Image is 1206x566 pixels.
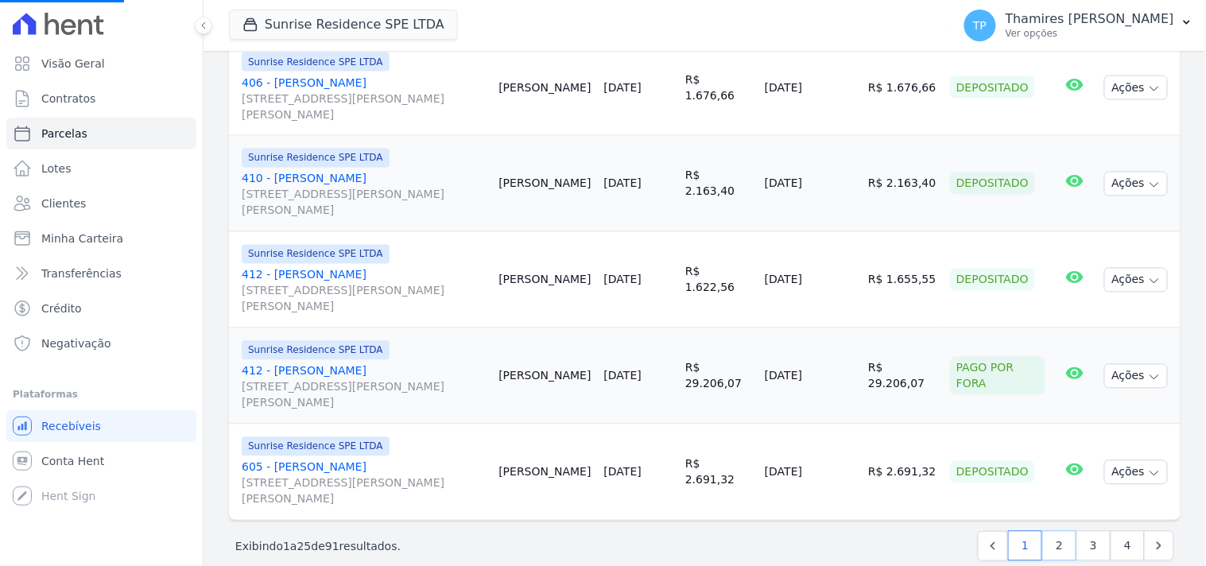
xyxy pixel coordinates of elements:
[297,540,312,552] span: 25
[6,258,196,289] a: Transferências
[1104,364,1168,389] button: Ações
[242,475,486,507] span: [STREET_ADDRESS][PERSON_NAME][PERSON_NAME]
[41,91,95,107] span: Contratos
[950,173,1035,195] div: Depositado
[679,136,758,232] td: R$ 2.163,40
[6,48,196,79] a: Visão Geral
[6,83,196,114] a: Contratos
[492,232,597,328] td: [PERSON_NAME]
[950,76,1035,99] div: Depositado
[41,56,105,72] span: Visão Geral
[604,466,642,479] a: [DATE]
[235,538,401,554] p: Exibindo a de resultados.
[604,370,642,382] a: [DATE]
[862,232,944,328] td: R$ 1.655,55
[679,232,758,328] td: R$ 1.622,56
[6,153,196,184] a: Lotes
[6,410,196,442] a: Recebíveis
[41,161,72,176] span: Lotes
[973,20,987,31] span: TP
[1111,531,1145,561] a: 4
[492,40,597,136] td: [PERSON_NAME]
[229,10,458,40] button: Sunrise Residence SPE LTDA
[1008,531,1042,561] a: 1
[242,267,486,315] a: 412 - [PERSON_NAME][STREET_ADDRESS][PERSON_NAME][PERSON_NAME]
[242,171,486,219] a: 410 - [PERSON_NAME][STREET_ADDRESS][PERSON_NAME][PERSON_NAME]
[6,118,196,149] a: Parcelas
[283,540,290,552] span: 1
[978,531,1008,561] a: Previous
[862,40,944,136] td: R$ 1.676,66
[41,196,86,211] span: Clientes
[492,424,597,521] td: [PERSON_NAME]
[242,283,486,315] span: [STREET_ADDRESS][PERSON_NAME][PERSON_NAME]
[6,445,196,477] a: Conta Hent
[679,424,758,521] td: R$ 2.691,32
[325,540,339,552] span: 91
[492,136,597,232] td: [PERSON_NAME]
[758,328,862,424] td: [DATE]
[758,424,862,521] td: [DATE]
[41,266,122,281] span: Transferências
[6,223,196,254] a: Minha Carteira
[6,293,196,324] a: Crédito
[242,149,390,168] span: Sunrise Residence SPE LTDA
[679,328,758,424] td: R$ 29.206,07
[41,335,111,351] span: Negativação
[242,91,486,122] span: [STREET_ADDRESS][PERSON_NAME][PERSON_NAME]
[1104,172,1168,196] button: Ações
[242,459,486,507] a: 605 - [PERSON_NAME][STREET_ADDRESS][PERSON_NAME][PERSON_NAME]
[6,328,196,359] a: Negativação
[242,437,390,456] span: Sunrise Residence SPE LTDA
[41,453,104,469] span: Conta Hent
[6,188,196,219] a: Clientes
[13,385,190,404] div: Plataformas
[950,357,1045,395] div: Pago por fora
[242,379,486,411] span: [STREET_ADDRESS][PERSON_NAME][PERSON_NAME]
[758,136,862,232] td: [DATE]
[41,231,123,246] span: Minha Carteira
[604,273,642,286] a: [DATE]
[950,461,1035,483] div: Depositado
[1006,11,1174,27] p: Thamires [PERSON_NAME]
[242,75,486,122] a: 406 - [PERSON_NAME][STREET_ADDRESS][PERSON_NAME][PERSON_NAME]
[41,300,82,316] span: Crédito
[1104,76,1168,100] button: Ações
[242,341,390,360] span: Sunrise Residence SPE LTDA
[950,269,1035,291] div: Depositado
[952,3,1206,48] button: TP Thamires [PERSON_NAME] Ver opções
[242,187,486,219] span: [STREET_ADDRESS][PERSON_NAME][PERSON_NAME]
[862,328,944,424] td: R$ 29.206,07
[604,177,642,190] a: [DATE]
[41,418,101,434] span: Recebíveis
[1104,268,1168,293] button: Ações
[492,328,597,424] td: [PERSON_NAME]
[1042,531,1076,561] a: 2
[1076,531,1111,561] a: 3
[758,40,862,136] td: [DATE]
[862,424,944,521] td: R$ 2.691,32
[242,363,486,411] a: 412 - [PERSON_NAME][STREET_ADDRESS][PERSON_NAME][PERSON_NAME]
[1006,27,1174,40] p: Ver opções
[41,126,87,141] span: Parcelas
[1144,531,1174,561] a: Next
[604,81,642,94] a: [DATE]
[679,40,758,136] td: R$ 1.676,66
[242,245,390,264] span: Sunrise Residence SPE LTDA
[758,232,862,328] td: [DATE]
[242,52,390,72] span: Sunrise Residence SPE LTDA
[1104,460,1168,485] button: Ações
[862,136,944,232] td: R$ 2.163,40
